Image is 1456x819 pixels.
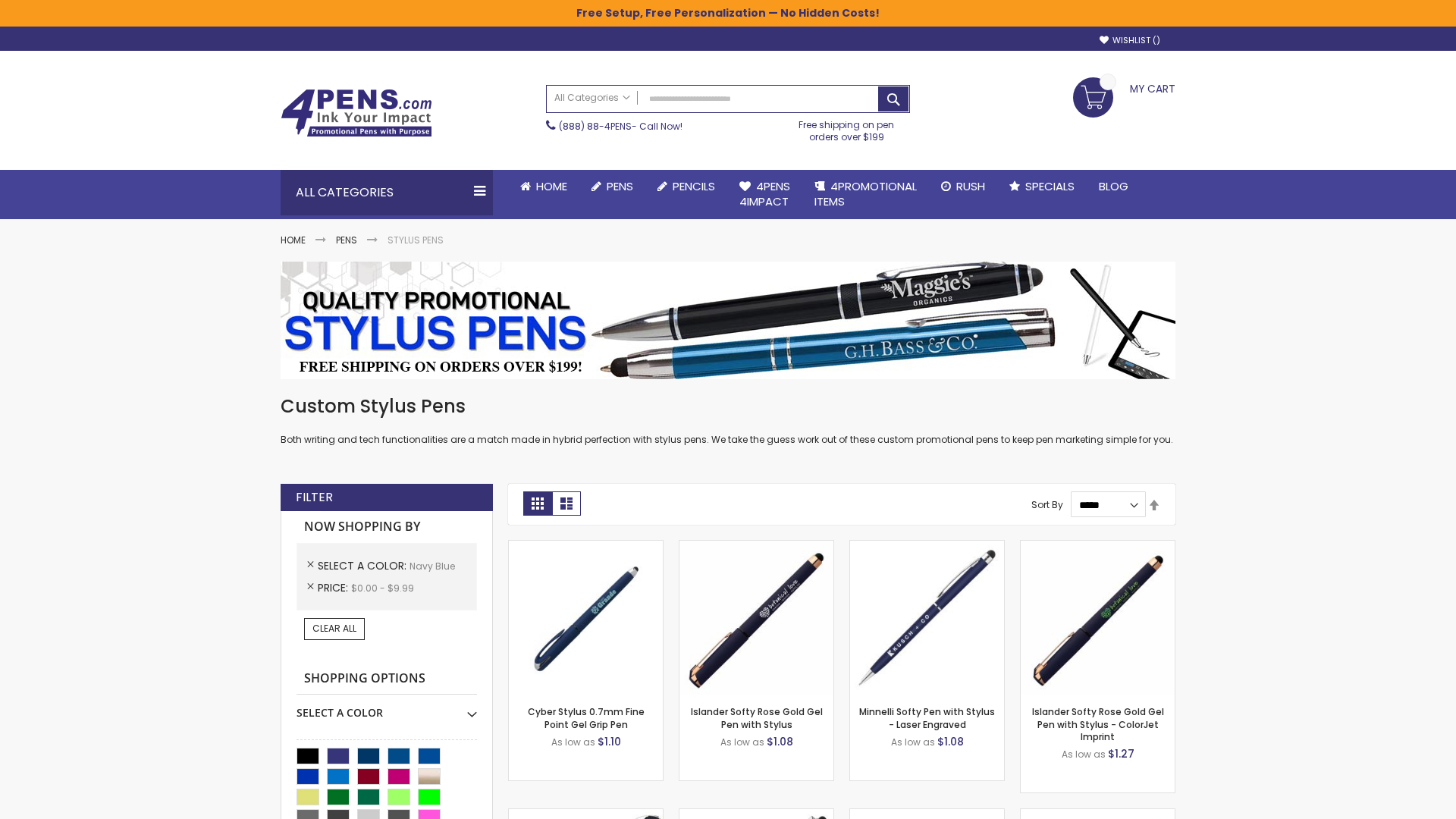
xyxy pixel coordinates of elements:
a: Islander Softy Rose Gold Gel Pen with Stylus - ColorJet Imprint [1032,705,1164,742]
span: Navy Blue [409,560,455,573]
a: Blog [1087,170,1141,203]
div: Select A Color [297,695,477,720]
span: - Call Now! [559,120,682,133]
img: Minnelli Softy Pen with Stylus - Laser Engraved-Navy Blue [850,541,1004,695]
span: 4Pens 4impact [739,178,790,209]
a: Islander Softy Rose Gold Gel Pen with Stylus [691,705,823,730]
a: All Categories [547,86,638,111]
span: As low as [1062,748,1106,761]
strong: Shopping Options [297,663,477,695]
span: Specials [1025,178,1075,194]
strong: Now Shopping by [297,511,477,543]
a: Pencils [645,170,727,203]
span: Clear All [312,622,356,635]
span: 4PROMOTIONAL ITEMS [814,178,917,209]
a: 4PROMOTIONALITEMS [802,170,929,219]
img: 4Pens Custom Pens and Promotional Products [281,89,432,137]
a: Wishlist [1100,35,1160,46]
span: $1.10 [598,734,621,749]
span: $0.00 - $9.99 [351,582,414,595]
a: (888) 88-4PENS [559,120,632,133]
strong: Filter [296,489,333,506]
h1: Custom Stylus Pens [281,394,1175,419]
span: Select A Color [318,558,409,573]
a: Rush [929,170,997,203]
a: Home [508,170,579,203]
span: $1.08 [937,734,964,749]
span: All Categories [554,92,630,104]
a: 4Pens4impact [727,170,802,219]
strong: Stylus Pens [388,234,444,246]
label: Sort By [1031,498,1063,511]
span: Price [318,580,351,595]
img: Cyber Stylus 0.7mm Fine Point Gel Grip Pen-Navy Blue [509,541,663,695]
div: All Categories [281,170,493,215]
div: Both writing and tech functionalities are a match made in hybrid perfection with stylus pens. We ... [281,394,1175,447]
a: Islander Softy Rose Gold Gel Pen with Stylus-Navy Blue [679,540,833,553]
span: Rush [956,178,985,194]
strong: Grid [523,491,552,516]
span: $1.08 [767,734,793,749]
a: Pens [336,234,357,246]
span: Home [536,178,567,194]
img: Islander Softy Rose Gold Gel Pen with Stylus-Navy Blue [679,541,833,695]
a: Home [281,234,306,246]
a: Minnelli Softy Pen with Stylus - Laser Engraved-Navy Blue [850,540,1004,553]
a: Specials [997,170,1087,203]
span: Pens [607,178,633,194]
span: As low as [720,736,764,748]
span: $1.27 [1108,746,1134,761]
a: Islander Softy Rose Gold Gel Pen with Stylus - ColorJet Imprint-Navy Blue [1021,540,1175,553]
div: Free shipping on pen orders over $199 [783,113,911,143]
span: As low as [551,736,595,748]
span: Pencils [673,178,715,194]
a: Pens [579,170,645,203]
span: As low as [891,736,935,748]
img: Islander Softy Rose Gold Gel Pen with Stylus - ColorJet Imprint-Navy Blue [1021,541,1175,695]
a: Clear All [304,618,365,639]
a: Minnelli Softy Pen with Stylus - Laser Engraved [859,705,995,730]
a: Cyber Stylus 0.7mm Fine Point Gel Grip Pen-Navy Blue [509,540,663,553]
img: Stylus Pens [281,262,1175,379]
a: Cyber Stylus 0.7mm Fine Point Gel Grip Pen [528,705,645,730]
span: Blog [1099,178,1128,194]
